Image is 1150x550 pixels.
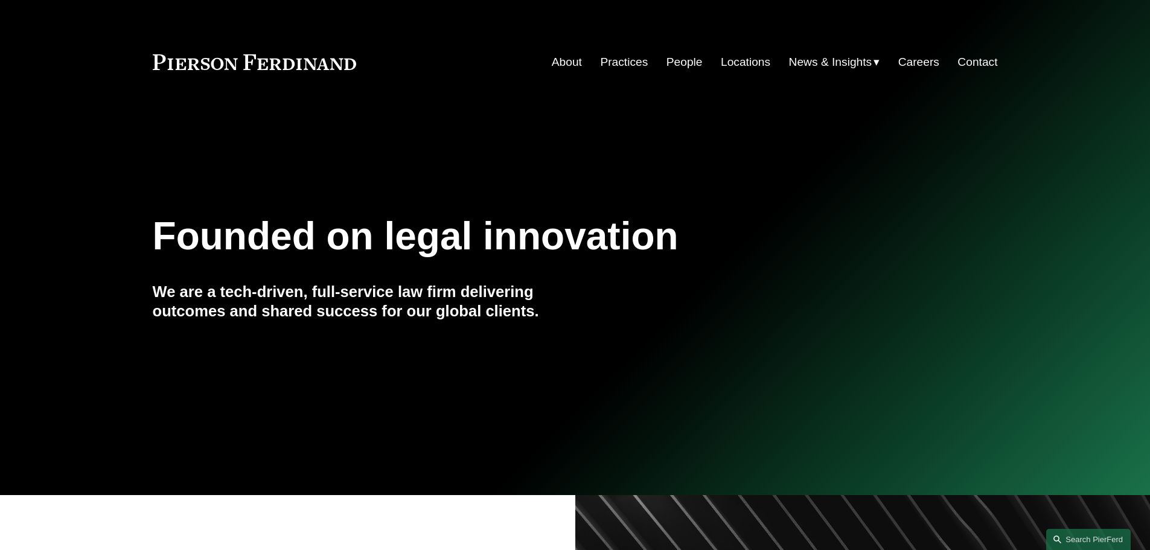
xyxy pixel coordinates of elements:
[789,52,872,73] span: News & Insights
[721,51,770,74] a: Locations
[153,214,857,258] h1: Founded on legal innovation
[600,51,648,74] a: Practices
[153,282,575,321] h4: We are a tech-driven, full-service law firm delivering outcomes and shared success for our global...
[957,51,997,74] a: Contact
[1046,529,1131,550] a: Search this site
[789,51,880,74] a: folder dropdown
[666,51,703,74] a: People
[552,51,582,74] a: About
[898,51,939,74] a: Careers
